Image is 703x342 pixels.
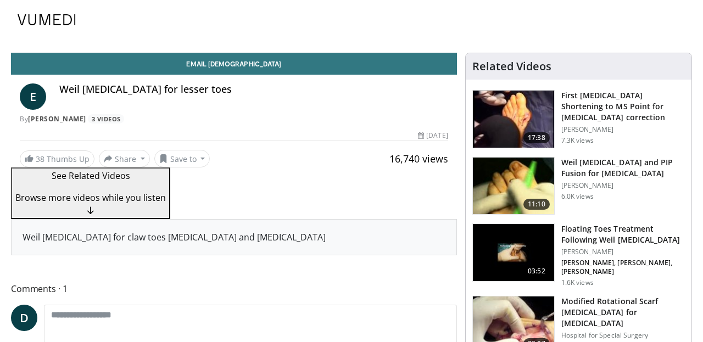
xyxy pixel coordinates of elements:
span: 16,740 views [389,152,448,165]
a: 11:10 Weil [MEDICAL_DATA] and PIP Fusion for [MEDICAL_DATA] [PERSON_NAME] 6.0K views [472,157,685,215]
p: [PERSON_NAME] [561,125,685,134]
p: [PERSON_NAME] [561,248,685,256]
img: Parekh_Claw_toe_with_smart_toe_100011694_1.jpg.150x105_q85_crop-smart_upscale.jpg [473,158,554,215]
a: [PERSON_NAME] [28,114,86,124]
h3: Modified Rotational Scarf [MEDICAL_DATA] for [MEDICAL_DATA] [561,296,685,329]
span: 03:52 [523,266,550,277]
div: [DATE] [418,131,448,141]
p: 1.6K views [561,278,594,287]
a: Email [DEMOGRAPHIC_DATA] [11,53,457,75]
p: See Related Videos [15,169,166,182]
h3: First [MEDICAL_DATA] Shortening to MS Point for [MEDICAL_DATA] correction [561,90,685,123]
h3: Weil [MEDICAL_DATA] and PIP Fusion for [MEDICAL_DATA] [561,157,685,179]
p: Hospital for Special Surgery [561,331,685,340]
span: Browse more videos while you listen [15,192,166,204]
span: 11:10 [523,199,550,210]
a: 38 Thumbs Up [20,150,94,167]
p: [PERSON_NAME] [561,181,685,190]
span: 17:38 [523,132,550,143]
a: E [20,83,46,110]
div: Weil [MEDICAL_DATA] for claw toes [MEDICAL_DATA] and [MEDICAL_DATA] [23,231,445,244]
button: Save to [154,150,210,167]
button: Share [99,150,150,167]
button: See Related Videos Browse more videos while you listen [11,167,170,219]
h4: Related Videos [472,60,551,73]
div: By [20,114,448,124]
img: VuMedi Logo [18,14,76,25]
h4: Weil [MEDICAL_DATA] for lesser toes [59,83,448,96]
a: D [11,305,37,331]
p: 6.0K views [561,192,594,201]
p: Praneeth Revuri [561,259,685,276]
img: e8727479-caec-40c0-98c7-fd03fd20de59.150x105_q85_crop-smart_upscale.jpg [473,224,554,281]
a: 17:38 First [MEDICAL_DATA] Shortening to MS Point for [MEDICAL_DATA] correction [PERSON_NAME] 7.3... [472,90,685,148]
img: xX2wXF35FJtYfXNX5hMDoxOjBrOw-uIx_1.150x105_q85_crop-smart_upscale.jpg [473,91,554,148]
p: 7.3K views [561,136,594,145]
h3: Floating Toes Treatment Following Weil [MEDICAL_DATA] [561,223,685,245]
span: Comments 1 [11,282,457,296]
span: 38 [36,154,44,164]
a: 03:52 Floating Toes Treatment Following Weil [MEDICAL_DATA] [PERSON_NAME] [PERSON_NAME], [PERSON_... [472,223,685,287]
a: 3 Videos [88,114,124,124]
